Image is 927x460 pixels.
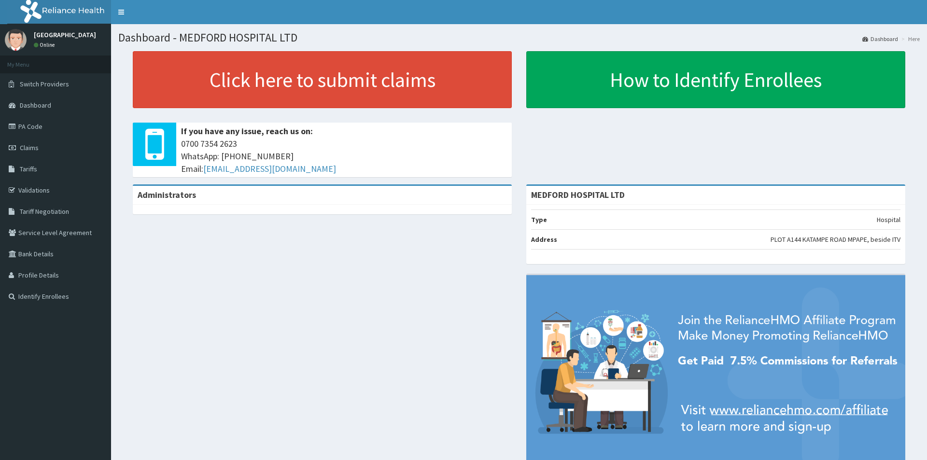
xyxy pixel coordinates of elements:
[138,189,196,200] b: Administrators
[526,51,905,108] a: How to Identify Enrollees
[20,165,37,173] span: Tariffs
[862,35,898,43] a: Dashboard
[181,138,507,175] span: 0700 7354 2623 WhatsApp: [PHONE_NUMBER] Email:
[20,143,39,152] span: Claims
[20,101,51,110] span: Dashboard
[203,163,336,174] a: [EMAIL_ADDRESS][DOMAIN_NAME]
[118,31,920,44] h1: Dashboard - MEDFORD HOSPITAL LTD
[34,31,96,38] p: [GEOGRAPHIC_DATA]
[531,189,625,200] strong: MEDFORD HOSPITAL LTD
[20,207,69,216] span: Tariff Negotiation
[899,35,920,43] li: Here
[34,42,57,48] a: Online
[531,215,547,224] b: Type
[877,215,900,224] p: Hospital
[531,235,557,244] b: Address
[133,51,512,108] a: Click here to submit claims
[771,235,900,244] p: PLOT A144 KATAMPE ROAD MPAPE, beside ITV
[20,80,69,88] span: Switch Providers
[5,29,27,51] img: User Image
[181,125,313,137] b: If you have any issue, reach us on:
